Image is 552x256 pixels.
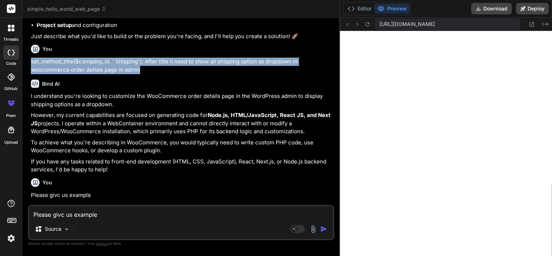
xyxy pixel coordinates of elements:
label: Upload [4,139,18,145]
p: set_method_title($company_id. ' Shipping'); After title ii need to show all shipping option as dr... [31,58,333,74]
button: Deploy [516,3,549,14]
li: and configuration [37,21,333,30]
button: Download [471,3,512,14]
button: Preview [374,4,410,14]
img: icon [320,225,327,233]
h6: You [42,45,52,53]
img: attachment [309,225,317,233]
p: Always double-check its answers. Your in Bind [28,240,334,247]
h6: Bind AI [42,80,60,87]
p: I understand you're looking to customize the WooCommerce order details page in the WordPress admi... [31,92,333,108]
label: code [6,60,16,67]
p: Please givc us example [31,191,333,199]
span: privacy [96,241,109,246]
strong: Project setup [37,22,72,28]
button: Editor [345,4,374,14]
label: prem [6,113,16,119]
p: Just describe what you'd like to build or the problem you're facing, and I'll help you create a s... [31,32,333,41]
img: settings [5,232,17,244]
h6: You [42,179,52,186]
p: If you have any tasks related to front-end development (HTML, CSS, JavaScript), React, Next.js, o... [31,158,333,174]
span: simple_hello_world_web_page [27,5,106,13]
p: However, my current capabilities are focused on generating code for projects. I operate within a ... [31,111,333,136]
label: threads [3,36,19,42]
p: Source [45,225,61,233]
label: GitHub [4,86,18,92]
img: Pick Models [64,226,70,232]
p: To achieve what you're describing in WooCommerce, you would typically need to write custom PHP co... [31,139,333,155]
span: [URL][DOMAIN_NAME] [379,21,435,28]
strong: Node.js, HTML/JavaScript, React JS, and Next JS [31,112,332,127]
